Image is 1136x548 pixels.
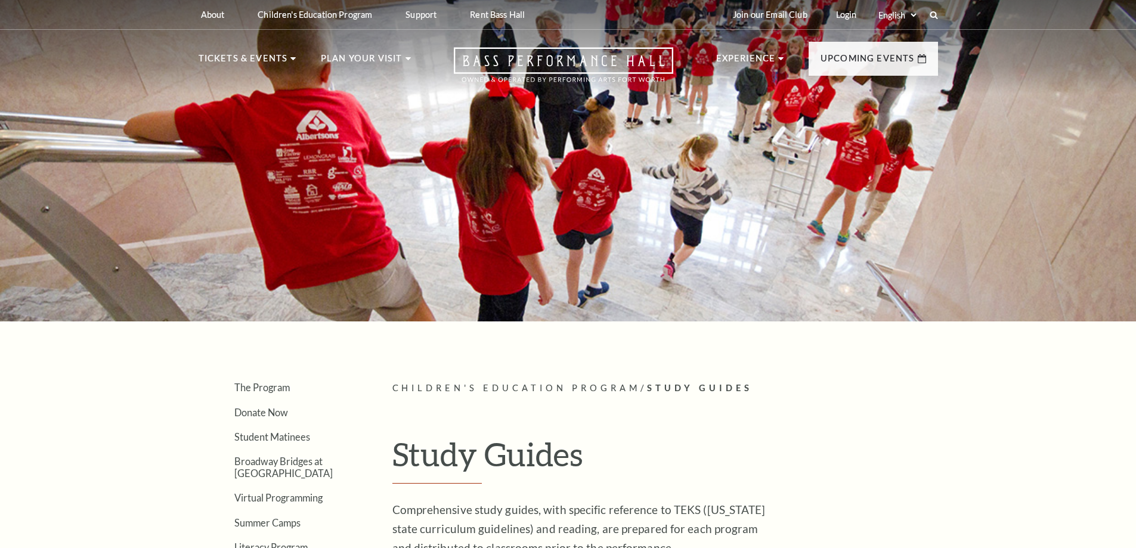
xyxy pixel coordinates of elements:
a: Student Matinees [234,431,310,442]
p: / [392,381,938,396]
span: Study Guides [647,383,753,393]
a: Virtual Programming [234,492,323,503]
p: About [201,10,225,20]
h1: Study Guides [392,435,938,484]
a: Broadway Bridges at [GEOGRAPHIC_DATA] [234,456,333,478]
p: Upcoming Events [821,51,915,73]
p: Children's Education Program [258,10,372,20]
a: The Program [234,382,290,393]
p: Rent Bass Hall [470,10,525,20]
select: Select: [876,10,918,21]
a: Summer Camps [234,517,301,528]
p: Plan Your Visit [321,51,403,73]
span: Children's Education Program [392,383,641,393]
p: Experience [716,51,776,73]
p: Tickets & Events [199,51,288,73]
p: Support [406,10,437,20]
a: Donate Now [234,407,288,418]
